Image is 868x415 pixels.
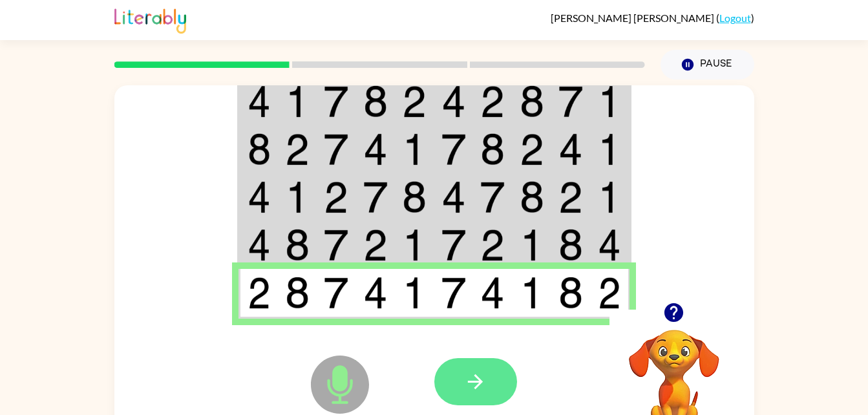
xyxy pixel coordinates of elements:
[480,85,505,118] img: 2
[363,85,388,118] img: 8
[598,181,621,213] img: 1
[558,133,583,165] img: 4
[402,277,427,309] img: 1
[363,229,388,261] img: 2
[402,229,427,261] img: 1
[248,229,271,261] img: 4
[402,133,427,165] img: 1
[324,85,348,118] img: 7
[248,181,271,213] img: 4
[285,229,310,261] img: 8
[441,181,466,213] img: 4
[248,277,271,309] img: 2
[441,85,466,118] img: 4
[558,85,583,118] img: 7
[598,229,621,261] img: 4
[285,181,310,213] img: 1
[248,85,271,118] img: 4
[520,277,544,309] img: 1
[558,229,583,261] img: 8
[551,12,754,24] div: ( )
[441,277,466,309] img: 7
[551,12,716,24] span: [PERSON_NAME] [PERSON_NAME]
[598,133,621,165] img: 1
[324,229,348,261] img: 7
[402,85,427,118] img: 2
[719,12,751,24] a: Logout
[480,133,505,165] img: 8
[480,229,505,261] img: 2
[324,277,348,309] img: 7
[441,133,466,165] img: 7
[285,277,310,309] img: 8
[402,181,427,213] img: 8
[114,5,186,34] img: Literably
[324,133,348,165] img: 7
[363,277,388,309] img: 4
[520,181,544,213] img: 8
[285,133,310,165] img: 2
[285,85,310,118] img: 1
[520,229,544,261] img: 1
[248,133,271,165] img: 8
[558,277,583,309] img: 8
[480,181,505,213] img: 7
[598,85,621,118] img: 1
[363,181,388,213] img: 7
[441,229,466,261] img: 7
[520,85,544,118] img: 8
[324,181,348,213] img: 2
[598,277,621,309] img: 2
[661,50,754,80] button: Pause
[520,133,544,165] img: 2
[480,277,505,309] img: 4
[363,133,388,165] img: 4
[558,181,583,213] img: 2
